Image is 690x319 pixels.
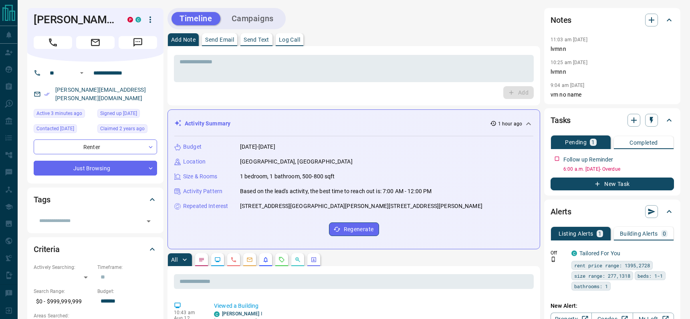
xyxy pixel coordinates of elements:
p: [STREET_ADDRESS][GEOGRAPHIC_DATA][PERSON_NAME][STREET_ADDRESS][PERSON_NAME] [240,202,482,210]
svg: Listing Alerts [262,256,269,263]
p: Viewed a Building [214,302,531,310]
p: Activity Pattern [183,187,222,196]
h2: Criteria [34,243,60,256]
p: 1 hour ago [498,120,522,127]
svg: Requests [278,256,285,263]
p: Send Text [244,37,269,42]
span: rent price range: 1395,2728 [574,261,650,269]
div: Mon Nov 13 2017 [97,109,157,120]
p: 10:25 am [DATE] [551,60,587,65]
button: Campaigns [224,12,282,25]
h2: Alerts [551,205,571,218]
div: condos.ca [214,311,220,317]
button: New Task [551,178,674,190]
p: 0 [663,231,666,236]
p: lvmnn [551,45,674,53]
div: Just Browsing [34,161,157,176]
p: Send Email [205,37,234,42]
p: Repeated Interest [183,202,228,210]
div: condos.ca [135,17,141,22]
p: Activity Summary [185,119,230,128]
div: condos.ca [571,250,577,256]
span: Signed up [DATE] [100,109,137,117]
p: Actively Searching: [34,264,93,271]
p: lvmnn [551,68,674,76]
p: Location [183,157,206,166]
div: Activity Summary1 hour ago [174,116,533,131]
svg: Notes [198,256,205,263]
div: Fri May 19 2023 [34,124,93,135]
svg: Agent Actions [311,256,317,263]
button: Open [77,68,87,78]
p: 1 [591,139,595,145]
div: Alerts [551,202,674,221]
p: Add Note [171,37,196,42]
svg: Opportunities [295,256,301,263]
svg: Email Verified [44,91,50,97]
p: [DATE]-[DATE] [240,143,275,151]
p: vm no name [551,91,674,99]
span: beds: 1-1 [638,272,663,280]
button: Regenerate [329,222,379,236]
p: [GEOGRAPHIC_DATA], [GEOGRAPHIC_DATA] [240,157,353,166]
h2: Tags [34,193,50,206]
button: Timeline [171,12,220,25]
a: [PERSON_NAME] Ⅰ [222,311,262,317]
p: Size & Rooms [183,172,218,181]
span: Email [76,36,115,49]
h2: Notes [551,14,571,26]
div: Criteria [34,240,157,259]
p: Building Alerts [620,231,658,236]
a: [PERSON_NAME][EMAIL_ADDRESS][PERSON_NAME][DOMAIN_NAME] [55,87,146,101]
p: 6:00 a.m. [DATE] - Overdue [563,166,674,173]
h1: [PERSON_NAME] [34,13,115,26]
div: Tasks [551,111,674,130]
div: Notes [551,10,674,30]
p: Timeframe: [97,264,157,271]
p: Based on the lead's activity, the best time to reach out is: 7:00 AM - 12:00 PM [240,187,432,196]
span: bathrooms: 1 [574,282,608,290]
span: Call [34,36,72,49]
p: 1 [598,231,601,236]
svg: Calls [230,256,237,263]
svg: Emails [246,256,253,263]
p: $0 - $999,999,999 [34,295,93,308]
div: Tags [34,190,157,209]
div: property.ca [127,17,133,22]
p: Pending [565,139,587,145]
p: 11:03 am [DATE] [551,37,587,42]
button: Open [143,216,154,227]
span: Contacted [DATE] [36,125,74,133]
p: Completed [629,140,658,145]
span: size range: 277,1318 [574,272,630,280]
svg: Push Notification Only [551,256,556,262]
p: Follow up Reminder [563,155,613,164]
p: 10:43 am [174,310,202,315]
p: Budget: [97,288,157,295]
a: Tailored For You [579,250,620,256]
p: All [171,257,178,262]
p: Search Range: [34,288,93,295]
p: Off [551,249,567,256]
p: New Alert: [551,302,674,310]
div: Thu May 18 2023 [97,124,157,135]
h2: Tasks [551,114,571,127]
p: Log Call [279,37,300,42]
p: Budget [183,143,202,151]
p: Listing Alerts [559,231,593,236]
span: Message [119,36,157,49]
span: Active 3 minutes ago [36,109,82,117]
p: 9:04 am [DATE] [551,83,585,88]
div: Tue Aug 12 2025 [34,109,93,120]
span: Claimed 2 years ago [100,125,145,133]
svg: Lead Browsing Activity [214,256,221,263]
p: 1 bedroom, 1 bathroom, 500-800 sqft [240,172,335,181]
div: Renter [34,139,157,154]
